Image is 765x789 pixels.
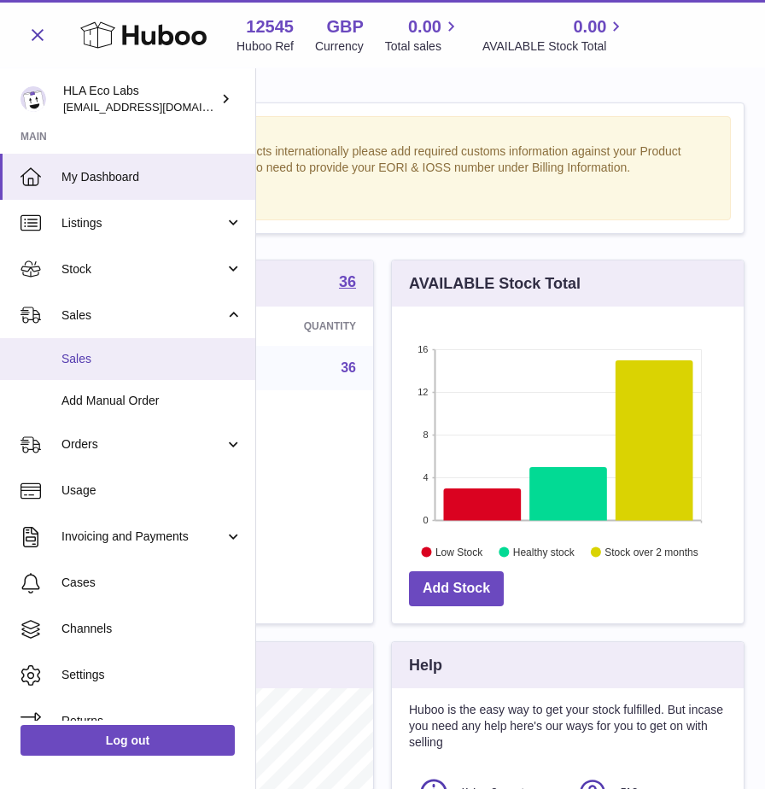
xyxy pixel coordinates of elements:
[63,100,251,114] span: [EMAIL_ADDRESS][DOMAIN_NAME]
[418,344,428,354] text: 16
[61,393,242,409] span: Add Manual Order
[61,215,225,231] span: Listings
[246,15,294,38] strong: 12545
[61,621,242,637] span: Channels
[61,169,242,185] span: My Dashboard
[409,273,581,294] h3: AVAILABLE Stock Total
[61,667,242,683] span: Settings
[423,515,428,525] text: 0
[604,546,698,558] text: Stock over 2 months
[61,575,242,591] span: Cases
[207,307,373,346] th: Quantity
[61,529,225,545] span: Invoicing and Payments
[20,725,235,756] a: Log out
[61,436,225,453] span: Orders
[44,126,721,142] strong: Notice
[44,143,721,210] div: If you're planning on sending your products internationally please add required customs informati...
[573,15,606,38] span: 0.00
[423,430,428,440] text: 8
[61,261,225,278] span: Stock
[339,274,356,289] strong: 36
[435,546,483,558] text: Low Stock
[326,15,363,38] strong: GBP
[513,546,575,558] text: Healthy stock
[20,86,46,112] img: clinton@newgendirect.com
[61,307,225,324] span: Sales
[61,482,242,499] span: Usage
[409,571,504,606] a: Add Stock
[385,38,461,55] span: Total sales
[315,38,364,55] div: Currency
[482,15,627,55] a: 0.00 AVAILABLE Stock Total
[339,274,356,293] a: 36
[423,472,428,482] text: 4
[408,15,441,38] span: 0.00
[63,83,217,115] div: HLA Eco Labs
[61,713,242,729] span: Returns
[409,655,442,675] h3: Help
[482,38,627,55] span: AVAILABLE Stock Total
[237,38,294,55] div: Huboo Ref
[61,351,242,367] span: Sales
[418,387,428,397] text: 12
[341,360,356,375] a: 36
[385,15,461,55] a: 0.00 Total sales
[409,702,727,751] p: Huboo is the easy way to get your stock fulfilled. But incase you need any help here's our ways f...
